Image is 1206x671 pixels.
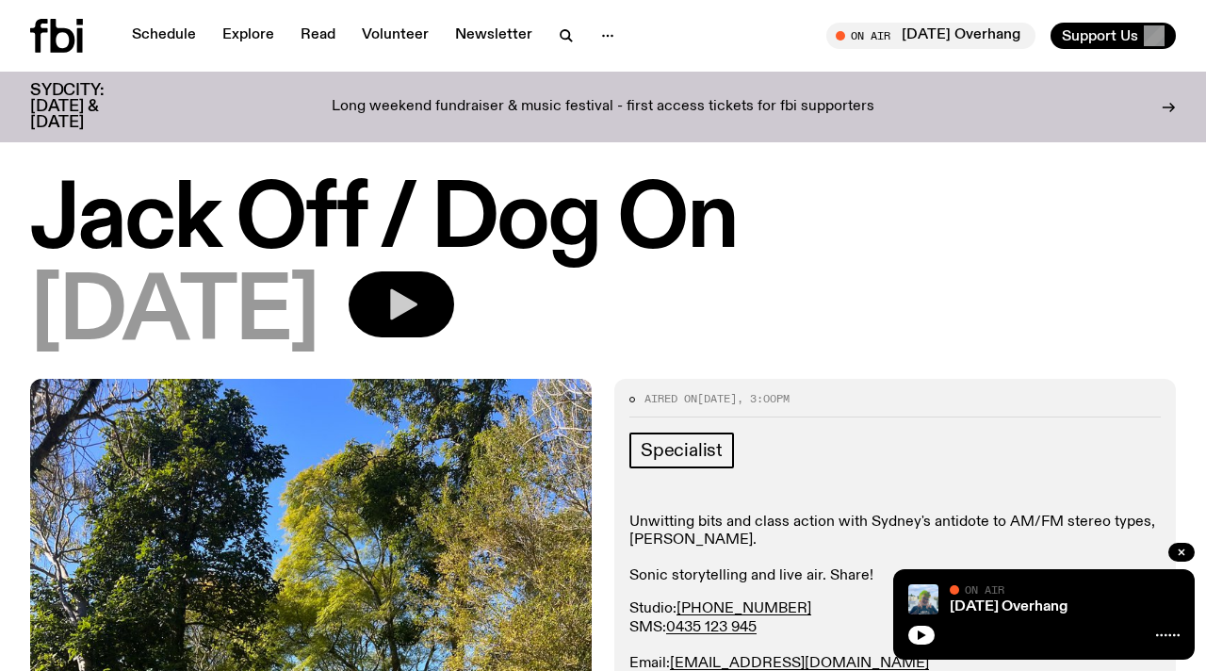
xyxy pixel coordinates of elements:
[641,440,723,461] span: Specialist
[676,601,811,616] a: [PHONE_NUMBER]
[289,23,347,49] a: Read
[697,391,737,406] span: [DATE]
[30,83,151,131] h3: SYDCITY: [DATE] & [DATE]
[211,23,285,49] a: Explore
[737,391,790,406] span: , 3:00pm
[30,179,1176,264] h1: Jack Off / Dog On
[332,99,874,116] p: Long weekend fundraiser & music festival - first access tickets for fbi supporters
[350,23,440,49] a: Volunteer
[666,620,757,635] a: 0435 123 945
[1062,27,1138,44] span: Support Us
[644,391,697,406] span: Aired on
[444,23,544,49] a: Newsletter
[670,656,929,671] a: [EMAIL_ADDRESS][DOMAIN_NAME]
[950,599,1067,614] a: [DATE] Overhang
[629,514,1161,586] p: Unwitting bits and class action with Sydney's antidote to AM/FM stereo types, [PERSON_NAME]. Soni...
[826,23,1035,49] button: On Air[DATE] Overhang
[30,271,318,356] span: [DATE]
[965,583,1004,596] span: On Air
[629,433,734,468] a: Specialist
[121,23,207,49] a: Schedule
[1051,23,1176,49] button: Support Us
